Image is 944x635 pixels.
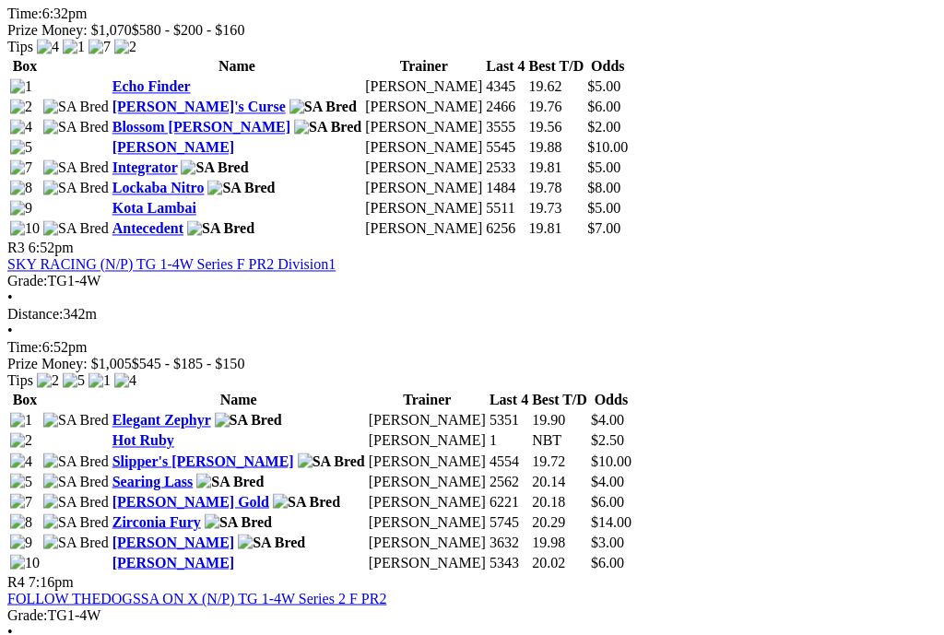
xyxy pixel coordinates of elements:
[7,6,42,21] span: Time:
[112,493,269,509] a: [PERSON_NAME] Gold
[7,240,25,255] span: R3
[489,492,529,511] td: 6221
[7,323,13,338] span: •
[527,118,584,136] td: 19.56
[368,431,487,450] td: [PERSON_NAME]
[591,412,624,428] span: $4.00
[587,99,620,114] span: $6.00
[368,553,487,571] td: [PERSON_NAME]
[10,159,32,176] img: 7
[485,159,525,177] td: 2533
[215,412,282,429] img: SA Bred
[10,78,32,95] img: 1
[364,98,483,116] td: [PERSON_NAME]
[7,606,937,623] div: TG1-4W
[527,57,584,76] th: Best T/D
[591,513,631,529] span: $14.00
[10,139,32,156] img: 5
[591,453,631,468] span: $10.00
[112,78,191,94] a: Echo Finder
[112,200,196,216] a: Kota Lambai
[586,57,629,76] th: Odds
[10,432,32,449] img: 2
[13,392,38,407] span: Box
[43,534,109,550] img: SA Bred
[10,554,40,570] img: 10
[114,372,136,389] img: 4
[485,199,525,218] td: 5511
[238,534,305,550] img: SA Bred
[587,78,620,94] span: $5.00
[7,256,336,272] a: SKY RACING (N/P) TG 1-4W Series F PR2 Division1
[37,39,59,55] img: 4
[489,452,529,470] td: 4554
[7,606,48,622] span: Grade:
[7,339,937,356] div: 6:52pm
[489,512,529,531] td: 5745
[294,119,361,135] img: SA Bred
[368,452,487,470] td: [PERSON_NAME]
[112,473,194,488] a: Searing Lass
[485,57,525,76] th: Last 4
[587,119,620,135] span: $2.00
[10,119,32,135] img: 4
[112,57,362,76] th: Name
[13,58,38,74] span: Box
[88,39,111,55] img: 7
[489,411,529,429] td: 5351
[63,39,85,55] img: 1
[531,411,588,429] td: 19.90
[531,472,588,490] td: 20.14
[531,492,588,511] td: 20.18
[591,432,624,448] span: $2.50
[531,391,588,409] th: Best T/D
[485,179,525,197] td: 1484
[112,513,201,529] a: Zirconia Fury
[112,180,205,195] a: Lockaba Nitro
[112,554,234,570] a: [PERSON_NAME]
[10,180,32,196] img: 8
[132,22,245,38] span: $580 - $200 - $160
[364,199,483,218] td: [PERSON_NAME]
[364,179,483,197] td: [PERSON_NAME]
[205,513,272,530] img: SA Bred
[37,372,59,389] img: 2
[527,219,584,238] td: 19.81
[364,77,483,96] td: [PERSON_NAME]
[591,473,624,488] span: $4.00
[485,138,525,157] td: 5545
[43,493,109,510] img: SA Bred
[531,452,588,470] td: 19.72
[132,356,245,371] span: $545 - $185 - $150
[590,391,632,409] th: Odds
[289,99,357,115] img: SA Bred
[7,356,937,372] div: Prize Money: $1,005
[112,412,211,428] a: Elegant Zephyr
[10,99,32,115] img: 2
[187,220,254,237] img: SA Bred
[112,119,290,135] a: Blossom [PERSON_NAME]
[489,472,529,490] td: 2562
[10,453,32,469] img: 4
[43,159,109,176] img: SA Bred
[7,289,13,305] span: •
[43,513,109,530] img: SA Bred
[43,180,109,196] img: SA Bred
[368,472,487,490] td: [PERSON_NAME]
[273,493,340,510] img: SA Bred
[7,273,48,288] span: Grade:
[10,534,32,550] img: 9
[88,372,111,389] img: 1
[527,77,584,96] td: 19.62
[181,159,248,176] img: SA Bred
[531,553,588,571] td: 20.02
[7,6,937,22] div: 6:32pm
[591,554,624,570] span: $6.00
[368,512,487,531] td: [PERSON_NAME]
[112,453,294,468] a: Slipper's [PERSON_NAME]
[364,57,483,76] th: Trainer
[591,534,624,549] span: $3.00
[7,372,33,388] span: Tips
[591,493,624,509] span: $6.00
[587,200,620,216] span: $5.00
